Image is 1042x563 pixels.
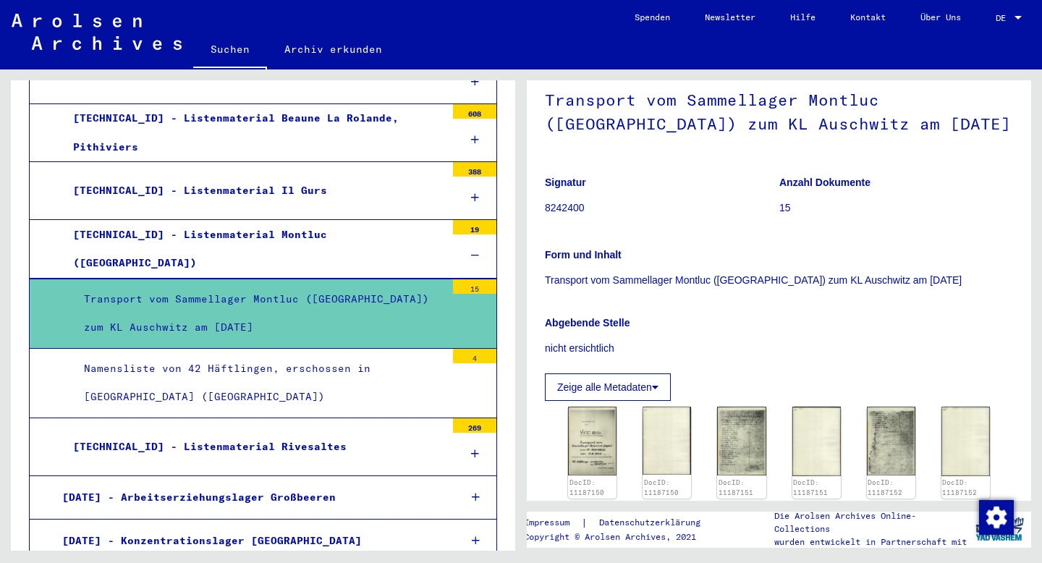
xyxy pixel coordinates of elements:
[588,515,718,530] a: Datenschutzerklärung
[545,249,622,261] b: Form und Inhalt
[545,317,630,329] b: Abgebende Stelle
[453,418,496,433] div: 269
[453,279,496,294] div: 15
[51,527,447,555] div: [DATE] - Konzentrationslager [GEOGRAPHIC_DATA]
[545,177,586,188] b: Signatur
[62,177,446,205] div: [TECHNICAL_ID] - Listenmaterial Il Gurs
[524,530,718,543] p: Copyright © Arolsen Archives, 2021
[51,483,447,512] div: [DATE] - Arbeitserziehungslager Großbeeren
[793,478,828,496] a: DocID: 11187151
[996,13,1012,23] span: DE
[73,355,446,411] div: Namensliste von 42 Häftlingen, erschossen in [GEOGRAPHIC_DATA] ([GEOGRAPHIC_DATA])
[62,104,446,161] div: [TECHNICAL_ID] - Listenmaterial Beaune La Rolande, Pithiviers
[868,478,902,496] a: DocID: 11187152
[643,407,691,475] img: 002.jpg
[568,407,617,475] img: 001.jpg
[453,104,496,119] div: 608
[267,32,399,67] a: Archiv erkunden
[792,407,841,476] img: 002.jpg
[941,407,990,476] img: 002.jpg
[545,273,1013,288] p: Transport vom Sammellager Montluc ([GEOGRAPHIC_DATA]) zum KL Auschwitz am [DATE]
[453,162,496,177] div: 388
[545,67,1013,154] h1: Transport vom Sammellager Montluc ([GEOGRAPHIC_DATA]) zum KL Auschwitz am [DATE]
[62,221,446,277] div: [TECHNICAL_ID] - Listenmaterial Montluc ([GEOGRAPHIC_DATA])
[973,511,1027,547] img: yv_logo.png
[774,509,968,536] p: Die Arolsen Archives Online-Collections
[545,341,1013,356] p: nicht ersichtlich
[12,14,182,50] img: Arolsen_neg.svg
[867,407,915,475] img: 001.jpg
[524,515,581,530] a: Impressum
[779,177,871,188] b: Anzahl Dokumente
[774,536,968,549] p: wurden entwickelt in Partnerschaft mit
[569,478,604,496] a: DocID: 11187150
[644,478,679,496] a: DocID: 11187150
[979,500,1014,535] img: Zustimmung ändern
[545,200,779,216] p: 8242400
[524,515,718,530] div: |
[62,433,446,461] div: [TECHNICAL_ID] - Listenmaterial Rivesaltes
[545,373,671,401] button: Zeige alle Metadaten
[719,478,753,496] a: DocID: 11187151
[73,285,446,342] div: Transport vom Sammellager Montluc ([GEOGRAPHIC_DATA]) zum KL Auschwitz am [DATE]
[942,478,977,496] a: DocID: 11187152
[717,407,766,475] img: 001.jpg
[453,349,496,363] div: 4
[453,220,496,234] div: 19
[193,32,267,69] a: Suchen
[779,200,1013,216] p: 15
